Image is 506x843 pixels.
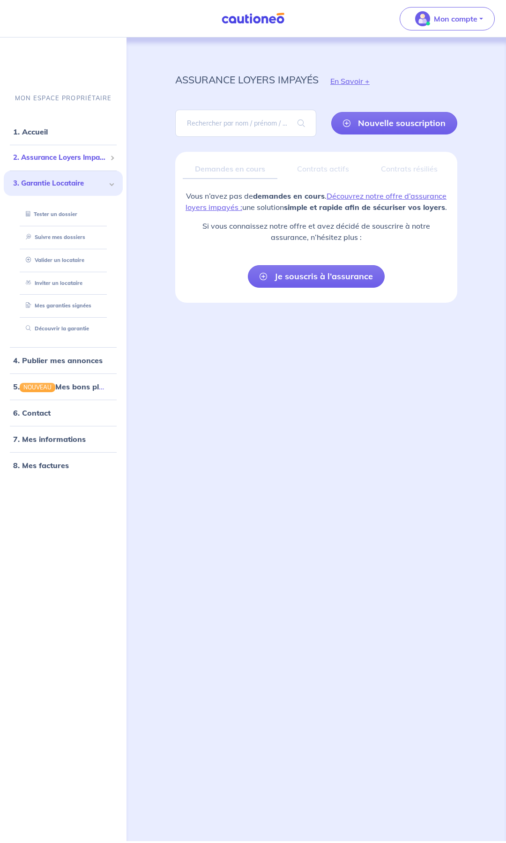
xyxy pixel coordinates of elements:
a: Inviter un locataire [22,279,82,286]
a: 1. Accueil [13,127,48,136]
div: 1. Accueil [4,122,123,141]
p: Mon compte [434,13,477,24]
strong: demandes en cours [253,191,325,201]
a: 5.NOUVEAUMes bons plans [13,382,112,391]
a: 8. Mes factures [13,461,69,470]
div: 3. Garantie Locataire [4,171,123,196]
span: 2. Assurance Loyers Impayés [13,152,106,163]
p: Si vous connaissez notre offre et avez décidé de souscrire à notre assurance, n’hésitez plus : [183,220,450,243]
strong: simple et rapide afin de sécuriser vos loyers [284,202,445,212]
input: Rechercher par nom / prénom / mail du locataire [175,110,316,137]
a: 4. Publier mes annonces [13,356,103,365]
a: Découvrir la garantie [22,325,89,332]
span: 3. Garantie Locataire [13,178,106,189]
a: Tester un dossier [22,211,77,217]
img: Cautioneo [218,13,288,24]
div: Découvrir la garantie [15,321,112,336]
div: 6. Contact [4,403,123,422]
a: Nouvelle souscription [331,112,457,134]
a: Je souscris à l’assurance [248,265,385,288]
p: assurance loyers impayés [175,71,319,88]
a: 7. Mes informations [13,434,86,444]
div: Inviter un locataire [15,275,112,291]
a: Suivre mes dossiers [22,234,85,240]
div: Tester un dossier [15,207,112,222]
div: 4. Publier mes annonces [4,351,123,370]
div: Mes garanties signées [15,298,112,313]
div: 5.NOUVEAUMes bons plans [4,377,123,396]
button: En Savoir + [319,67,381,95]
p: MON ESPACE PROPRIÉTAIRE [15,94,112,103]
img: illu_account_valid_menu.svg [415,11,430,26]
span: search [286,110,316,136]
div: 2. Assurance Loyers Impayés [4,149,123,167]
p: Vous n’avez pas de . une solution . [183,190,450,213]
div: Valider un locataire [15,253,112,268]
div: 8. Mes factures [4,456,123,475]
a: Valider un locataire [22,257,84,263]
a: Mes garanties signées [22,302,91,309]
button: illu_account_valid_menu.svgMon compte [400,7,495,30]
div: 7. Mes informations [4,430,123,448]
div: Suivre mes dossiers [15,230,112,245]
a: 6. Contact [13,408,51,418]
